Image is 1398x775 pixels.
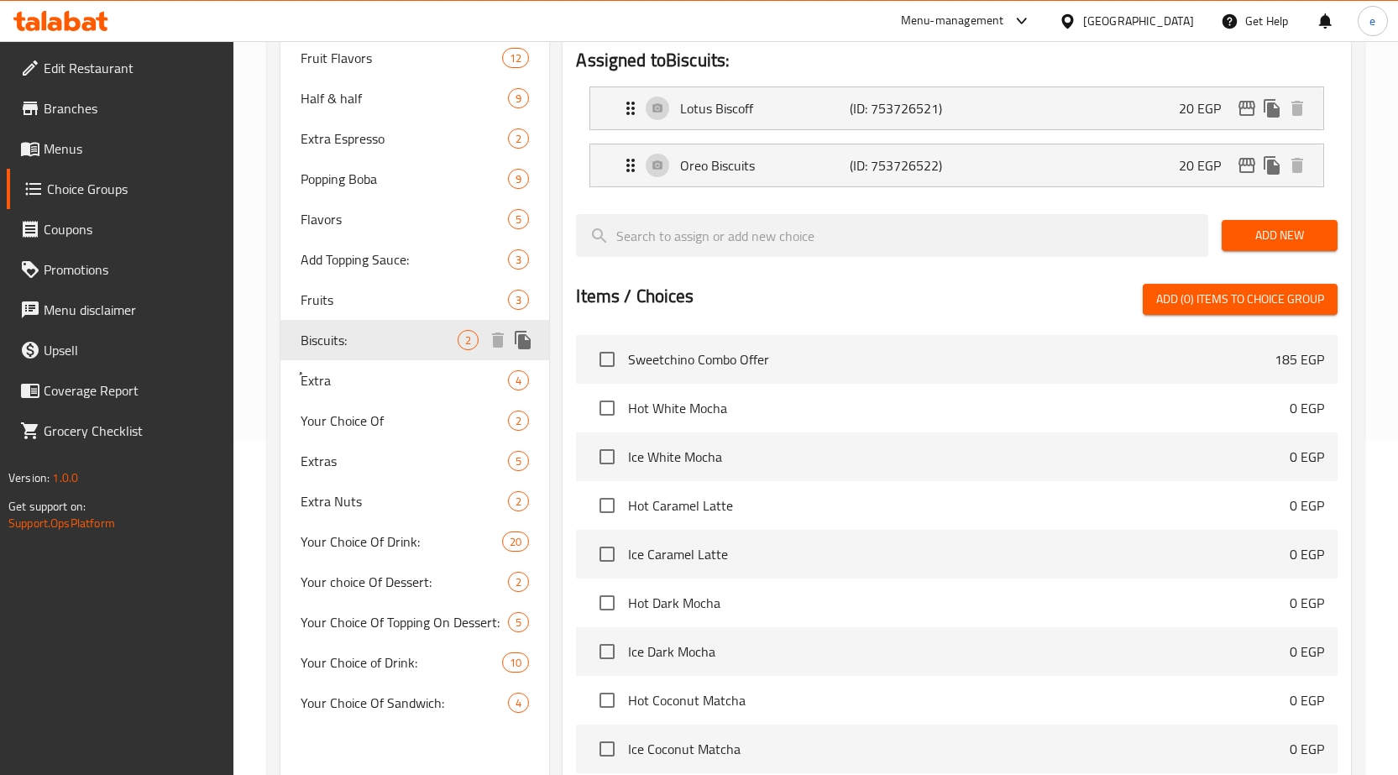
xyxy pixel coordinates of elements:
span: 3 [509,292,528,308]
button: Add New [1222,220,1338,251]
span: Get support on: [8,495,86,517]
span: 12 [503,50,528,66]
span: 3 [509,252,528,268]
a: Coverage Report [7,370,233,411]
span: 9 [509,171,528,187]
span: Your Choice Of Topping On Dessert: [301,612,509,632]
a: Grocery Checklist [7,411,233,451]
span: Choice Groups [47,179,220,199]
span: 5 [509,453,528,469]
div: Choices [502,652,529,673]
span: Sweetchino Combo Offer [628,349,1275,369]
span: Your Choice of Drink: [301,652,503,673]
a: Support.OpsPlatform [8,512,115,534]
button: duplicate [1259,153,1285,178]
div: Your Choice Of Sandwich:4 [280,683,550,723]
div: Choices [508,572,529,592]
span: Select choice [589,342,625,377]
div: Choices [508,693,529,713]
a: Menus [7,128,233,169]
span: Grocery Checklist [44,421,220,441]
li: Expand [576,137,1338,194]
div: Add Topping Sauce:3 [280,239,550,280]
span: Menu disclaimer [44,300,220,320]
span: 5 [509,615,528,631]
span: 5 [509,212,528,228]
span: 2 [509,494,528,510]
span: Coverage Report [44,380,220,401]
span: 20 [503,534,528,550]
p: 0 EGP [1290,447,1324,467]
p: (ID: 753726521) [850,98,963,118]
div: Extras5 [280,441,550,481]
div: Fruits3 [280,280,550,320]
p: 0 EGP [1290,544,1324,564]
span: Branches [44,98,220,118]
span: 9 [509,91,528,107]
div: Choices [508,411,529,431]
p: 20 EGP [1179,98,1234,118]
span: 4 [509,373,528,389]
p: 0 EGP [1290,495,1324,516]
span: Fruits [301,290,509,310]
p: 0 EGP [1290,641,1324,662]
span: Popping Boba [301,169,509,189]
span: 2 [509,574,528,590]
button: delete [1285,153,1310,178]
div: Biscuits:2deleteduplicate [280,320,550,360]
input: search [576,214,1208,257]
div: Choices [508,370,529,390]
span: ُExtra [301,370,509,390]
div: Menu-management [901,11,1004,31]
span: Ice White Mocha [628,447,1290,467]
p: 0 EGP [1290,398,1324,418]
h2: Items / Choices [576,284,694,309]
span: Coupons [44,219,220,239]
span: Edit Restaurant [44,58,220,78]
div: Your Choice Of2 [280,401,550,441]
span: Select choice [589,683,625,718]
span: Select choice [589,537,625,572]
button: duplicate [511,327,536,353]
span: Flavors [301,209,509,229]
span: 2 [509,413,528,429]
div: Choices [508,209,529,229]
button: edit [1234,96,1259,121]
div: Expand [590,87,1323,129]
p: Lotus Biscoff [680,98,850,118]
span: Add Topping Sauce: [301,249,509,270]
button: duplicate [1259,96,1285,121]
button: edit [1234,153,1259,178]
span: Your Choice Of Sandwich: [301,693,509,713]
span: Hot Caramel Latte [628,495,1290,516]
a: Upsell [7,330,233,370]
span: Extra Espresso [301,128,509,149]
span: Ice Dark Mocha [628,641,1290,662]
span: Select choice [589,439,625,474]
div: Expand [590,144,1323,186]
div: ُExtra4 [280,360,550,401]
span: Select choice [589,634,625,669]
a: Choice Groups [7,169,233,209]
span: Promotions [44,259,220,280]
div: [GEOGRAPHIC_DATA] [1083,12,1194,30]
span: Your choice Of Dessert: [301,572,509,592]
div: Your choice Of Dessert:2 [280,562,550,602]
span: 1.0.0 [52,467,78,489]
a: Promotions [7,249,233,290]
div: Choices [508,290,529,310]
span: 2 [509,131,528,147]
span: 10 [503,655,528,671]
div: Half & half9 [280,78,550,118]
div: Your Choice of Drink:10 [280,642,550,683]
div: Choices [458,330,479,350]
span: Add New [1235,225,1324,246]
span: Hot Coconut Matcha [628,690,1290,710]
span: Ice Coconut Matcha [628,739,1290,759]
span: Menus [44,139,220,159]
a: Branches [7,88,233,128]
p: 20 EGP [1179,155,1234,175]
h2: Assigned to Biscuits: [576,48,1338,73]
div: Choices [508,128,529,149]
li: Expand [576,80,1338,137]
